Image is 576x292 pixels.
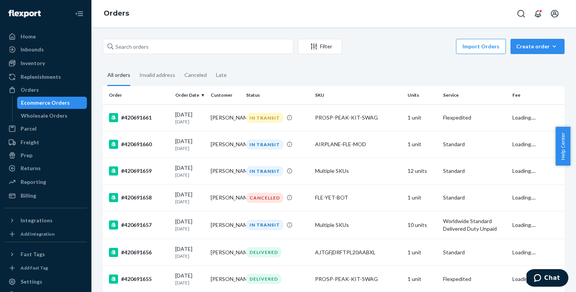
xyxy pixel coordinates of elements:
[21,33,36,40] div: Home
[184,65,207,85] div: Canceled
[312,211,404,239] td: Multiple SKUs
[107,65,130,86] div: All orders
[405,104,440,131] td: 1 unit
[21,251,45,258] div: Fast Tags
[21,231,54,237] div: Add Integration
[514,6,529,21] button: Open Search Box
[5,43,87,56] a: Inbounds
[405,211,440,239] td: 10 units
[21,152,32,159] div: Prep
[315,275,401,283] div: PROSP-PEAK-KIT-SWAG
[5,214,87,227] button: Integrations
[5,263,87,273] a: Add Fast Tag
[443,275,506,283] p: Flexpedited
[21,59,45,67] div: Inventory
[5,162,87,174] a: Returns
[109,220,169,230] div: #420691657
[443,194,506,201] p: Standard
[109,140,169,149] div: #420691660
[172,86,208,104] th: Order Date
[175,118,205,125] p: [DATE]
[175,245,205,259] div: [DATE]
[216,65,227,85] div: Late
[21,192,36,199] div: Billing
[315,194,401,201] div: FLE-YET-BOT
[555,127,570,166] button: Help Center
[8,10,41,18] img: Flexport logo
[547,6,562,21] button: Open account menu
[509,184,565,211] td: Loading....
[175,191,205,205] div: [DATE]
[175,279,205,286] p: [DATE]
[5,57,87,69] a: Inventory
[109,248,169,257] div: #420691656
[530,6,546,21] button: Open notifications
[175,225,205,232] p: [DATE]
[516,43,559,50] div: Create order
[208,211,243,239] td: [PERSON_NAME]
[175,172,205,178] p: [DATE]
[5,230,87,239] a: Add Integration
[246,113,283,123] div: IN TRANSIT
[21,86,39,94] div: Orders
[510,39,565,54] button: Create order
[246,193,283,203] div: CANCELLED
[175,164,205,178] div: [DATE]
[440,86,509,104] th: Service
[208,104,243,131] td: [PERSON_NAME]
[405,184,440,211] td: 1 unit
[405,86,440,104] th: Units
[312,86,404,104] th: SKU
[405,239,440,266] td: 1 unit
[21,265,48,271] div: Add Fast Tag
[109,166,169,176] div: #420691659
[5,190,87,202] a: Billing
[175,137,205,152] div: [DATE]
[5,123,87,135] a: Parcel
[298,43,342,50] div: Filter
[443,217,506,233] p: Worldwide Standard Delivered Duty Unpaid
[509,131,565,158] td: Loading....
[443,114,506,121] p: Flexpedited
[208,239,243,266] td: [PERSON_NAME]
[246,274,282,284] div: DELIVERED
[175,111,205,125] div: [DATE]
[312,158,404,184] td: Multiple SKUs
[443,167,506,175] p: Standard
[208,158,243,184] td: [PERSON_NAME]
[405,131,440,158] td: 1 unit
[509,239,565,266] td: Loading....
[21,112,67,120] div: Wholesale Orders
[21,73,61,81] div: Replenishments
[21,46,44,53] div: Inbounds
[103,86,172,104] th: Order
[175,218,205,232] div: [DATE]
[175,253,205,259] p: [DATE]
[5,30,87,43] a: Home
[246,139,283,150] div: IN TRANSIT
[5,276,87,288] a: Settings
[246,220,283,230] div: IN TRANSIT
[243,86,312,104] th: Status
[509,86,565,104] th: Fee
[109,193,169,202] div: #420691658
[5,71,87,83] a: Replenishments
[98,3,135,25] ol: breadcrumbs
[21,139,39,146] div: Freight
[175,145,205,152] p: [DATE]
[139,65,175,85] div: Invalid address
[509,104,565,131] td: Loading....
[109,113,169,122] div: #420691661
[21,278,42,286] div: Settings
[246,166,283,176] div: IN TRANSIT
[104,9,129,18] a: Orders
[315,140,401,148] div: AIRPLANE-FLE-MOD
[456,39,506,54] button: Import Orders
[5,248,87,260] button: Fast Tags
[315,249,401,256] div: AJTGFjDRFTPL20AABXL
[298,39,342,54] button: Filter
[21,164,41,172] div: Returns
[208,184,243,211] td: [PERSON_NAME]
[211,92,240,98] div: Customer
